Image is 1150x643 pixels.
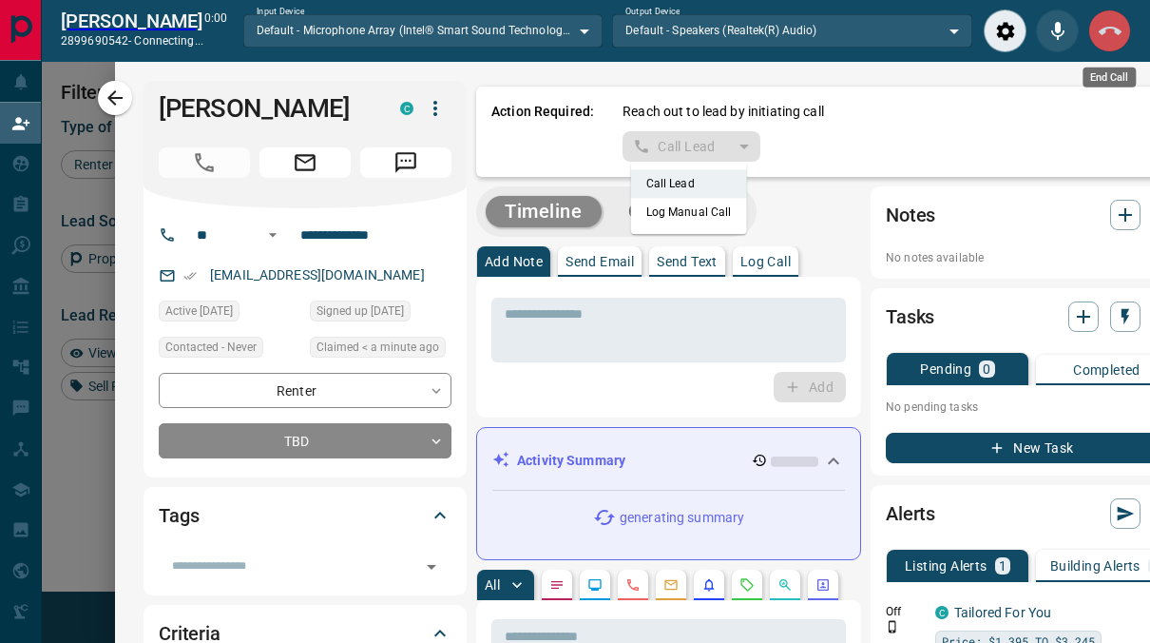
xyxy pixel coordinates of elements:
[587,577,603,593] svg: Lead Browsing Activity
[886,603,924,620] p: Off
[1083,68,1136,88] div: End Call
[61,32,203,49] p: 2899690542 -
[1050,559,1140,573] p: Building Alerts
[243,14,604,47] div: Default - Microphone Array (Intel® Smart Sound Technology for Digital Microphones)
[316,338,439,357] span: Claimed < a minute ago
[1073,363,1140,377] p: Completed
[159,500,199,531] h2: Tags
[259,147,351,178] span: Email
[310,301,451,327] div: Wed Sep 01 2021
[815,577,831,593] svg: Agent Actions
[620,508,744,528] p: generating summary
[159,93,372,124] h1: [PERSON_NAME]
[625,577,641,593] svg: Calls
[159,147,250,178] span: Call
[165,302,233,321] span: Active [DATE]
[134,34,202,48] span: connecting...
[485,255,543,268] p: Add Note
[886,200,935,230] h2: Notes
[183,269,197,283] svg: Email Verified
[492,443,845,478] div: Activity Summary
[739,577,755,593] svg: Requests
[886,302,934,332] h2: Tasks
[204,10,227,52] p: 0:00
[61,10,203,32] h2: [PERSON_NAME]
[920,362,971,376] p: Pending
[657,255,718,268] p: Send Text
[549,577,565,593] svg: Notes
[623,102,824,122] p: Reach out to lead by initiating call
[701,577,717,593] svg: Listing Alerts
[609,196,747,227] button: Campaigns
[159,493,451,538] div: Tags
[400,102,413,115] div: condos.ca
[418,554,445,580] button: Open
[165,338,257,357] span: Contacted - Never
[210,267,425,283] a: [EMAIL_ADDRESS][DOMAIN_NAME]
[886,620,899,633] svg: Push Notification Only
[159,373,451,408] div: Renter
[1036,10,1079,52] div: Mute
[999,559,1006,573] p: 1
[935,606,949,619] div: condos.ca
[257,6,305,18] label: Input Device
[631,198,747,226] li: Log Manual Call
[310,337,451,363] div: Sun Oct 12 2025
[485,578,500,592] p: All
[517,451,625,471] p: Activity Summary
[905,559,987,573] p: Listing Alerts
[360,147,451,178] span: Message
[491,102,594,162] p: Action Required:
[983,362,990,376] p: 0
[623,131,760,162] div: split button
[625,6,680,18] label: Output Device
[886,498,935,529] h2: Alerts
[612,14,972,47] div: Default - Speakers (Realtek(R) Audio)
[486,196,602,227] button: Timeline
[954,605,1051,620] a: Tailored For You
[1088,10,1131,52] div: End Call
[565,255,634,268] p: Send Email
[261,224,284,246] button: Open
[159,423,451,458] div: TBD
[159,301,300,327] div: Fri Oct 10 2025
[631,169,747,198] li: Call Lead
[316,302,404,321] span: Signed up [DATE]
[777,577,793,593] svg: Opportunities
[740,255,791,268] p: Log Call
[984,10,1026,52] div: Audio Settings
[663,577,679,593] svg: Emails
